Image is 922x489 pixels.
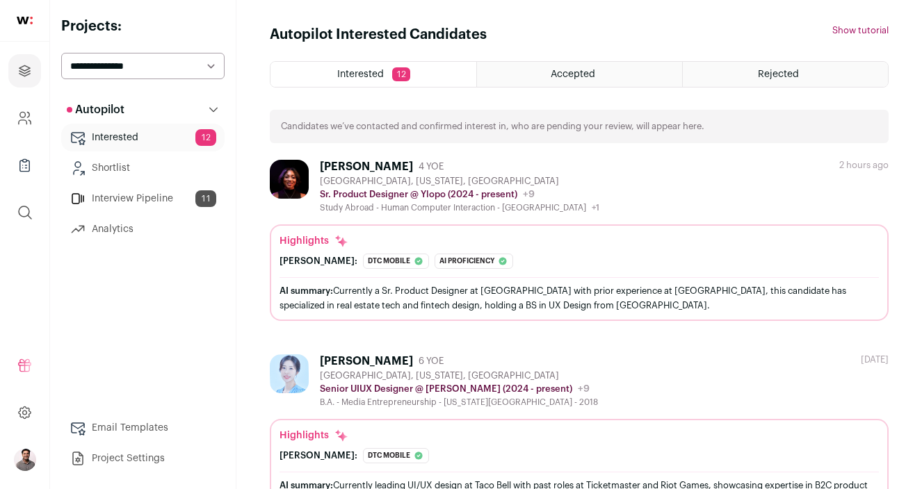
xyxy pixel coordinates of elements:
img: 486088-medium_jpg [14,449,36,471]
div: Dtc mobile [363,254,429,269]
a: Company and ATS Settings [8,101,41,135]
div: [PERSON_NAME]: [280,256,357,267]
a: Projects [8,54,41,88]
span: 11 [195,190,216,207]
div: Currently a Sr. Product Designer at [GEOGRAPHIC_DATA] with prior experience at [GEOGRAPHIC_DATA],... [280,283,879,313]
div: [PERSON_NAME] [320,160,413,174]
span: Interested [337,69,384,79]
div: [DATE] [861,354,889,365]
button: Autopilot [61,96,225,124]
div: B.A. - Media Entrepreneurship - [US_STATE][GEOGRAPHIC_DATA] - 2018 [320,397,598,408]
span: 6 YOE [419,356,444,367]
a: [PERSON_NAME] 4 YOE [GEOGRAPHIC_DATA], [US_STATE], [GEOGRAPHIC_DATA] Sr. Product Designer @ Ylopo... [270,160,889,321]
button: Open dropdown [14,449,36,471]
img: 5f7472ed15cf2f88d37c9392faec4988419b407937eb61448d2910ecbcad626e.jpg [270,354,309,393]
img: 739fcf8a8a1b0f7bcb1410d25f705d199026fadf5c02246976837ba4daba6107.jpg [270,160,309,199]
div: Dtc mobile [363,448,429,463]
span: 12 [392,67,410,81]
p: Senior UIUX Designer @ [PERSON_NAME] (2024 - present) [320,383,572,395]
img: wellfound-shorthand-0d5821cbd27db2630d0214b213865d53afaa358527fdda9d0ea32b1df1b89c2c.svg [17,17,33,24]
a: Analytics [61,215,225,243]
h2: Projects: [61,17,225,36]
a: Interested12 [61,124,225,151]
span: Rejected [758,69,799,79]
a: Project Settings [61,445,225,472]
button: Show tutorial [832,25,889,36]
a: Interview Pipeline11 [61,185,225,213]
span: +1 [592,204,599,212]
a: Accepted [477,62,682,87]
div: Ai proficiency [435,254,513,269]
div: Study Abroad - Human Computer Interaction - [GEOGRAPHIC_DATA] [320,202,599,213]
span: AI summary: [280,286,333,295]
p: Autopilot [67,101,124,118]
div: Highlights [280,234,348,248]
a: Email Templates [61,414,225,442]
div: [GEOGRAPHIC_DATA], [US_STATE], [GEOGRAPHIC_DATA] [320,176,599,187]
div: Highlights [280,429,348,442]
p: Sr. Product Designer @ Ylopo (2024 - present) [320,189,517,200]
span: +9 [578,384,590,394]
span: +9 [523,190,535,199]
div: [GEOGRAPHIC_DATA], [US_STATE], [GEOGRAPHIC_DATA] [320,370,598,381]
span: 12 [195,129,216,146]
a: Rejected [683,62,888,87]
div: [PERSON_NAME]: [280,450,357,461]
span: Accepted [551,69,595,79]
span: 4 YOE [419,161,444,172]
div: [PERSON_NAME] [320,354,413,368]
p: Candidates we’ve contacted and confirmed interest in, who are pending your review, will appear here. [281,121,704,132]
h1: Autopilot Interested Candidates [270,25,487,44]
a: Company Lists [8,149,41,182]
a: Shortlist [61,154,225,182]
div: 2 hours ago [839,160,889,171]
